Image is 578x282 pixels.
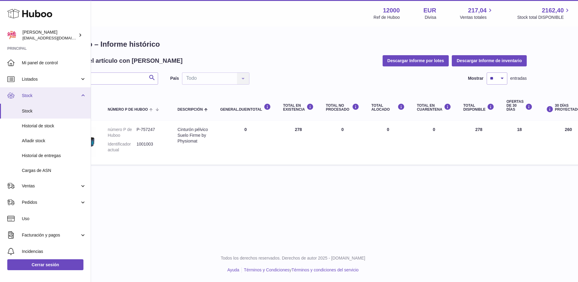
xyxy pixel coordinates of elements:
[417,103,451,112] div: Total en CUARENTENA
[22,183,80,189] span: Ventas
[177,108,203,112] span: Descripción
[108,108,148,112] span: número P de Huboo
[22,153,86,159] span: Historial de entregas
[170,76,179,81] label: País
[500,121,538,165] td: 18
[506,100,532,112] div: OFERTAS DE 30 DÍAS
[54,255,532,261] p: Todos los derechos reservados. Derechos de autor 2025 - [DOMAIN_NAME]
[7,31,16,40] img: mar@ensuelofirme.com
[460,15,494,20] span: Ventas totales
[460,6,494,20] a: 217,04 Ventas totales
[22,29,77,41] div: [PERSON_NAME]
[383,6,400,15] strong: 12000
[22,168,86,173] span: Cargas de ASN
[283,103,314,112] div: Total en EXISTENCIA
[517,6,571,20] a: 2162,40 Stock total DISPONIBLE
[425,15,436,20] div: Divisa
[137,127,165,138] dd: P-757247
[59,39,527,49] h1: Mi Huboo – Informe histórico
[214,121,277,165] td: 0
[242,267,359,273] li: y
[108,141,137,153] dt: Identificador actual
[22,138,86,144] span: Añadir stock
[22,249,86,254] span: Incidencias
[510,76,527,81] span: entradas
[244,267,289,272] a: Términos y Condiciones
[137,141,165,153] dd: 1001003
[433,127,435,132] span: 0
[227,267,239,272] a: Ayuda
[22,108,86,114] span: Stock
[59,57,183,65] h2: Historial del artículo con [PERSON_NAME]
[517,15,571,20] span: Stock total DISPONIBLE
[468,6,487,15] span: 217,04
[22,35,89,40] span: [EMAIL_ADDRESS][DOMAIN_NAME]
[292,267,359,272] a: Términos y condiciones del servicio
[320,121,365,165] td: 0
[22,93,80,99] span: Stock
[383,55,449,66] button: Descargar Informe por lotes
[220,103,271,112] div: general.dueInTotal
[22,60,86,66] span: Mi panel de control
[374,15,400,20] div: Ref de Huboo
[22,76,80,82] span: Listados
[22,123,86,129] span: Historial de stock
[22,200,80,205] span: Pedidos
[457,121,500,165] td: 278
[452,55,527,66] button: Descargar Informe de inventario
[177,127,208,144] div: Cinturón pélvico Suelo Firme by Physiomat
[371,103,405,112] div: Total ALOCADO
[108,127,137,138] dt: número P de Huboo
[365,121,411,165] td: 0
[542,6,564,15] span: 2162,40
[22,232,80,238] span: Facturación y pagos
[463,103,494,112] div: Total DISPONIBLE
[424,6,436,15] strong: EUR
[22,216,86,222] span: Uso
[7,259,83,270] a: Cerrar sesión
[468,76,483,81] label: Mostrar
[277,121,320,165] td: 278
[326,103,359,112] div: Total NO PROCESADO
